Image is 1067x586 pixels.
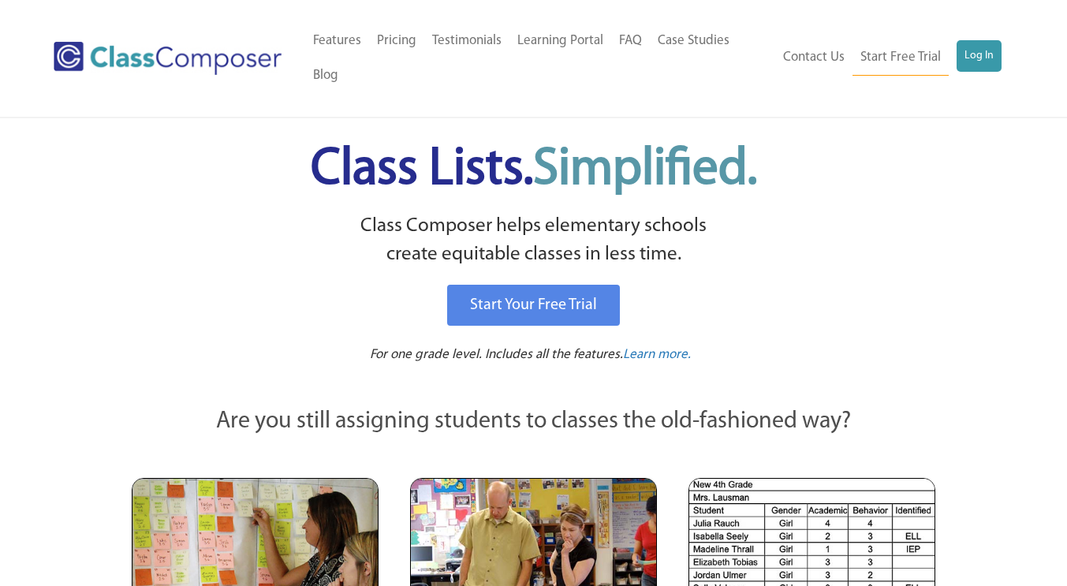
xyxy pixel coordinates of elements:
a: Pricing [369,24,424,58]
p: Class Composer helps elementary schools create equitable classes in less time. [129,212,938,270]
a: Log In [957,40,1002,72]
img: Class Composer [54,42,282,75]
nav: Header Menu [774,40,1002,76]
span: Start Your Free Trial [470,297,597,313]
a: Learning Portal [509,24,611,58]
span: Learn more. [623,348,691,361]
a: Testimonials [424,24,509,58]
a: Start Free Trial [852,40,949,76]
a: Learn more. [623,345,691,365]
span: Simplified. [533,144,757,196]
a: Case Studies [650,24,737,58]
a: FAQ [611,24,650,58]
span: Class Lists. [311,144,757,196]
a: Features [305,24,369,58]
a: Contact Us [775,40,852,75]
span: For one grade level. Includes all the features. [370,348,623,361]
a: Start Your Free Trial [447,285,620,326]
p: Are you still assigning students to classes the old-fashioned way? [132,405,936,439]
nav: Header Menu [305,24,774,93]
a: Blog [305,58,346,93]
